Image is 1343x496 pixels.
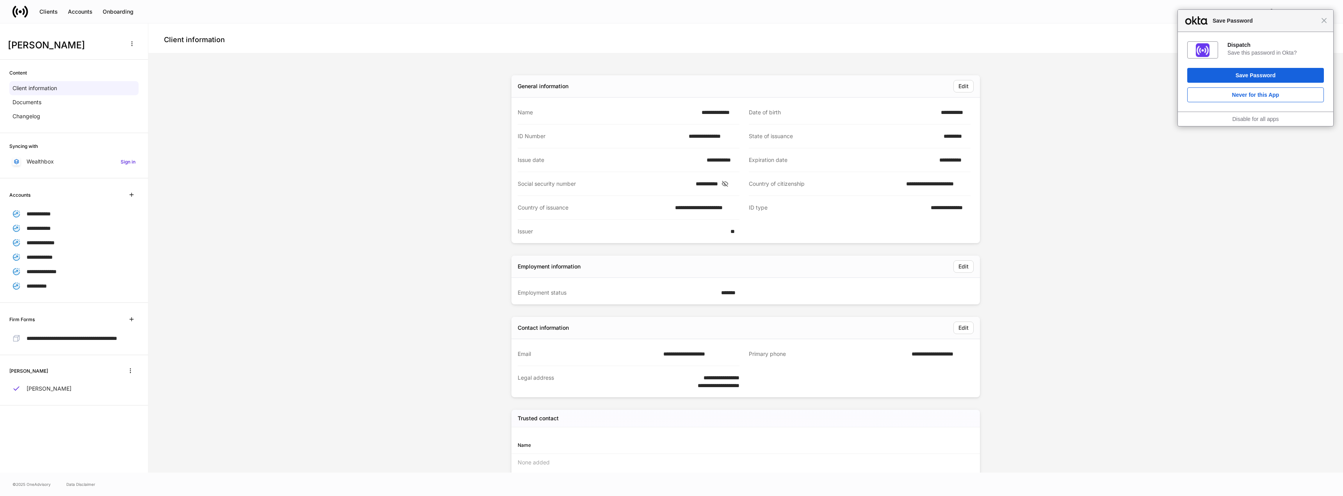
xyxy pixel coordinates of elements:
a: Changelog [9,109,139,123]
div: None added [511,454,980,471]
button: Edit [953,322,974,334]
span: © 2025 OneAdvisory [12,481,51,487]
h6: Syncing with [9,142,38,150]
div: State of issuance [749,132,939,140]
h6: Content [9,69,27,76]
div: Email [518,350,659,358]
a: Data Disclaimer [66,481,95,487]
div: Issuer [518,228,726,235]
a: Documents [9,95,139,109]
button: Save Password [1187,68,1324,83]
div: Country of citizenship [749,180,901,188]
button: Onboarding [98,5,139,18]
div: Issue date [518,156,702,164]
a: WealthboxSign in [9,155,139,169]
h6: Accounts [9,191,30,199]
div: Edit [958,84,969,89]
div: Name [518,441,746,449]
a: Client information [9,81,139,95]
button: Clients [34,5,63,18]
div: Expiration date [749,156,935,164]
span: Save Password [1209,16,1321,25]
div: Onboarding [103,9,134,14]
div: General information [518,82,568,90]
h3: [PERSON_NAME] [8,39,121,52]
div: Edit [958,325,969,331]
a: Disable for all apps [1232,116,1279,122]
p: [PERSON_NAME] [27,385,71,393]
div: Save this password in Okta? [1227,49,1324,56]
h4: Client information [164,35,225,44]
div: ID Number [518,132,684,140]
div: ID type [749,204,926,212]
div: Employment status [518,289,716,297]
p: Wealthbox [27,158,54,165]
h6: Firm Forms [9,316,35,323]
div: Primary phone [749,350,907,358]
button: Never for this App [1187,87,1324,102]
p: Documents [12,98,41,106]
div: Employment information [518,263,581,270]
button: Edit [953,260,974,273]
div: Name [518,108,697,116]
div: Contact information [518,324,569,332]
p: Client information [12,84,57,92]
div: Dispatch [1227,41,1324,48]
div: Clients [39,9,58,14]
div: Accounts [68,9,93,14]
img: IoaI0QAAAAZJREFUAwDpn500DgGa8wAAAABJRU5ErkJggg== [1196,43,1209,57]
p: Changelog [12,112,40,120]
div: Legal address [518,374,673,389]
div: Edit [958,264,969,269]
a: [PERSON_NAME] [9,382,139,396]
span: Close [1321,18,1327,23]
button: Accounts [63,5,98,18]
button: Edit [953,80,974,92]
div: Date of birth [749,108,936,116]
h6: Sign in [121,158,135,165]
div: Country of issuance [518,204,670,212]
h5: Trusted contact [518,414,559,422]
div: Social security number [518,180,691,188]
h6: [PERSON_NAME] [9,367,48,375]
